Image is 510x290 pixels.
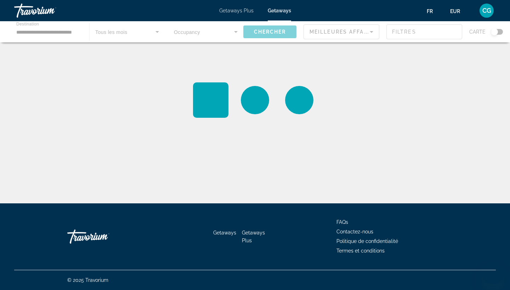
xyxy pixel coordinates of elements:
[477,3,496,18] button: User Menu
[67,226,138,247] a: Go Home
[427,8,433,14] span: fr
[336,219,348,225] a: FAQs
[450,6,467,16] button: Change currency
[67,277,108,283] span: © 2025 Travorium
[336,248,385,254] a: Termes et conditions
[213,230,236,236] a: Getaways
[14,1,85,20] a: Travorium
[336,238,398,244] a: Politique de confidentialité
[427,6,440,16] button: Change language
[482,262,504,284] iframe: Bouton de lancement de la fenêtre de messagerie
[482,7,491,14] span: CG
[242,230,265,243] a: Getaways Plus
[268,8,291,13] a: Getaways
[219,8,254,13] a: Getaways Plus
[450,8,460,14] span: EUR
[336,229,373,234] a: Contactez-nous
